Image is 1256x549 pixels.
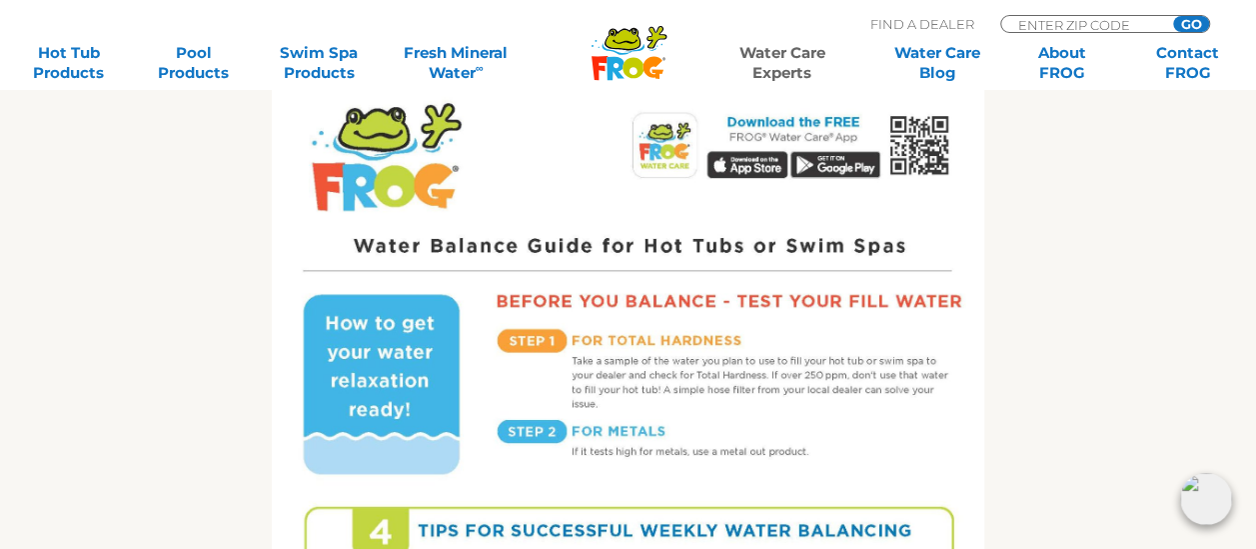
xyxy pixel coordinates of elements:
[870,15,974,33] p: Find A Dealer
[1016,16,1151,33] input: Zip Code Form
[702,43,860,83] a: Water CareExperts
[476,61,484,75] sup: ∞
[270,43,367,83] a: Swim SpaProducts
[1013,43,1110,83] a: AboutFROG
[20,43,117,83] a: Hot TubProducts
[1173,16,1209,32] input: GO
[1139,43,1236,83] a: ContactFROG
[145,43,242,83] a: PoolProducts
[888,43,985,83] a: Water CareBlog
[1180,473,1232,525] img: openIcon
[396,43,518,83] a: Fresh MineralWater∞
